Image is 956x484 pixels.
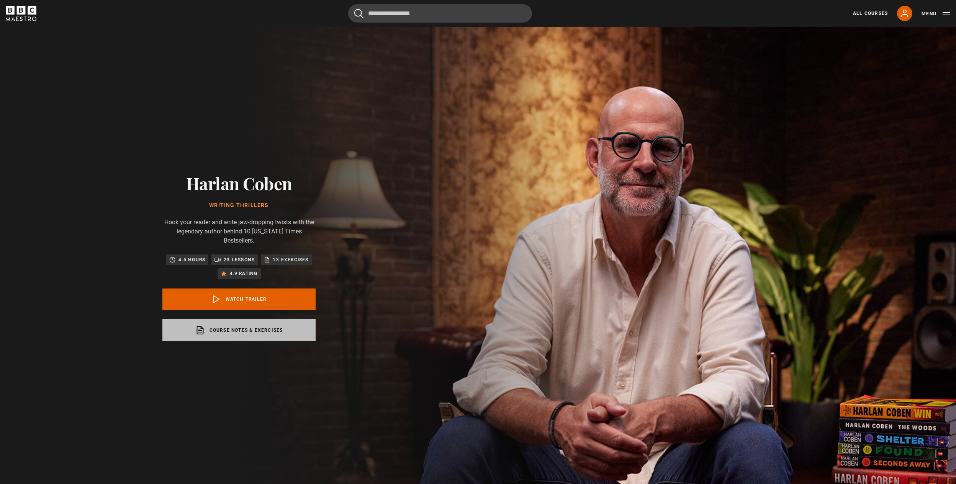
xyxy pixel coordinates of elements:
[273,256,308,264] p: 23 exercises
[162,288,316,310] a: Watch Trailer
[162,218,316,245] p: Hook your reader and write jaw-dropping twists with the legendary author behind 10 [US_STATE] Tim...
[162,319,316,341] a: Course notes & exercises
[6,6,36,21] svg: BBC Maestro
[853,10,888,17] a: All Courses
[162,173,316,193] h2: Harlan Coben
[224,256,255,264] p: 23 lessons
[922,10,950,18] button: Toggle navigation
[162,202,316,209] h1: Writing Thrillers
[230,270,258,277] p: 4.9 rating
[354,9,363,18] button: Submit the search query
[178,256,205,264] p: 4.5 hours
[348,4,532,23] input: Search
